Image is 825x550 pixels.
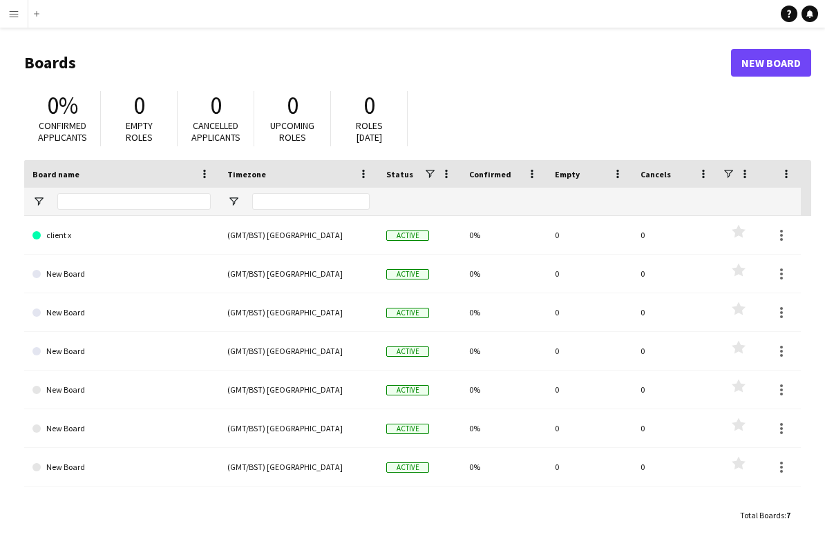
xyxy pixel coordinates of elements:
span: Active [386,424,429,434]
span: 0 [133,90,145,121]
div: (GMT/BST) [GEOGRAPHIC_DATA] [219,332,378,370]
div: 0 [547,371,632,409]
a: New Board [32,371,211,409]
a: New Board [32,409,211,448]
span: Active [386,269,429,279]
span: Confirmed [469,169,511,179]
button: Open Filter Menu [32,195,45,208]
span: Empty [555,169,580,179]
div: 0 [632,332,718,370]
div: 0 [547,448,632,486]
div: (GMT/BST) [GEOGRAPHIC_DATA] [219,293,378,331]
div: 0% [461,293,547,331]
span: Total Boards [740,510,784,520]
span: Timezone [227,169,266,179]
div: 0 [547,255,632,293]
div: (GMT/BST) [GEOGRAPHIC_DATA] [219,255,378,293]
div: 0 [632,371,718,409]
div: 0% [461,255,547,293]
div: 0 [547,216,632,254]
span: Cancelled applicants [191,119,240,144]
span: Active [386,385,429,395]
div: (GMT/BST) [GEOGRAPHIC_DATA] [219,409,378,447]
div: 0 [632,216,718,254]
a: client x [32,216,211,255]
div: 0% [461,332,547,370]
div: (GMT/BST) [GEOGRAPHIC_DATA] [219,371,378,409]
div: 0 [632,293,718,331]
span: Board name [32,169,79,179]
span: Confirmed applicants [38,119,87,144]
div: 0% [461,409,547,447]
a: New Board [32,255,211,293]
span: Empty roles [126,119,153,144]
span: Active [386,346,429,357]
input: Timezone Filter Input [252,193,370,210]
a: New Board [32,332,211,371]
span: Roles [DATE] [356,119,383,144]
div: 0% [461,371,547,409]
h1: Boards [24,52,731,73]
div: 0% [461,448,547,486]
span: Upcoming roles [270,119,314,144]
span: Cancels [641,169,671,179]
span: 0 [363,90,375,121]
div: (GMT/BST) [GEOGRAPHIC_DATA] [219,216,378,254]
span: Status [386,169,413,179]
span: 7 [786,510,790,520]
a: New Board [32,293,211,332]
span: Active [386,462,429,473]
span: Active [386,308,429,318]
div: 0 [632,448,718,486]
div: 0 [547,293,632,331]
input: Board name Filter Input [57,193,211,210]
span: 0 [287,90,298,121]
a: New Board [731,49,811,77]
div: 0 [547,409,632,447]
div: 0 [632,255,718,293]
span: 0% [47,90,78,121]
span: 0 [210,90,222,121]
button: Open Filter Menu [227,195,240,208]
div: : [740,502,790,529]
span: Active [386,230,429,241]
div: 0% [461,216,547,254]
div: (GMT/BST) [GEOGRAPHIC_DATA] [219,448,378,486]
div: 0 [547,332,632,370]
div: 0 [632,409,718,447]
a: New Board [32,448,211,487]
